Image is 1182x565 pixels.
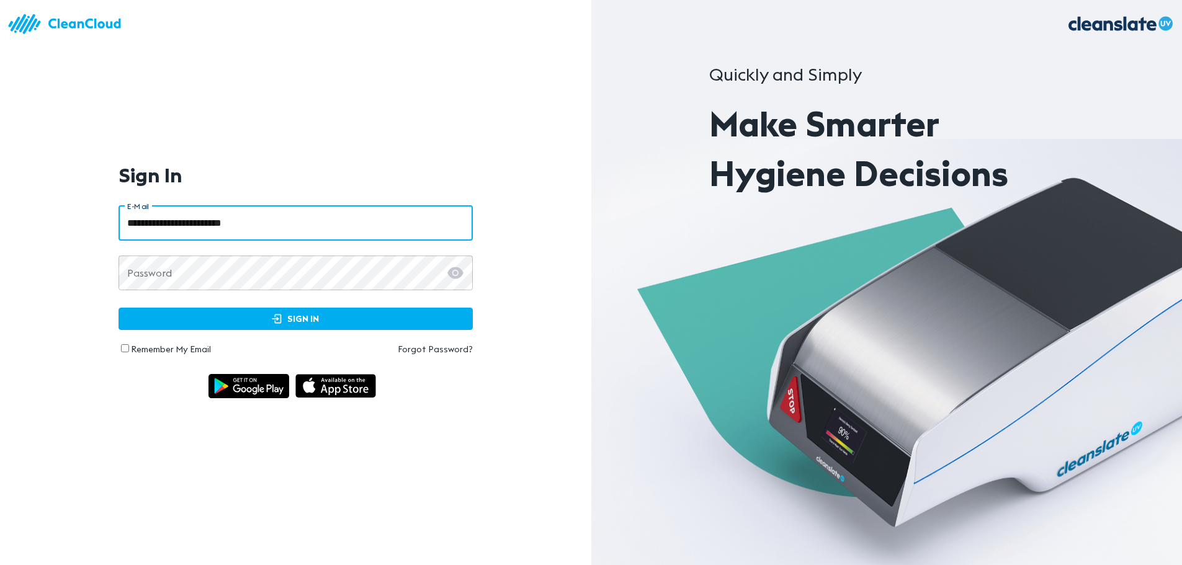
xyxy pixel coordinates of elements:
label: Remember My Email [131,344,211,355]
keeper-lock: Open Keeper Popup [449,216,464,231]
img: img_android.ce55d1a6.svg [208,374,289,398]
h1: Sign In [119,164,182,187]
span: Sign In [132,311,460,327]
img: img_appstore.1cb18997.svg [295,374,376,398]
button: Sign In [119,308,473,331]
img: logo.83bc1f05.svg [6,6,130,42]
img: logo_.070fea6c.svg [1058,6,1182,42]
a: Forgot Password? [295,343,473,355]
p: Make Smarter Hygiene Decisions [709,99,1064,198]
span: Quickly and Simply [709,63,862,86]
